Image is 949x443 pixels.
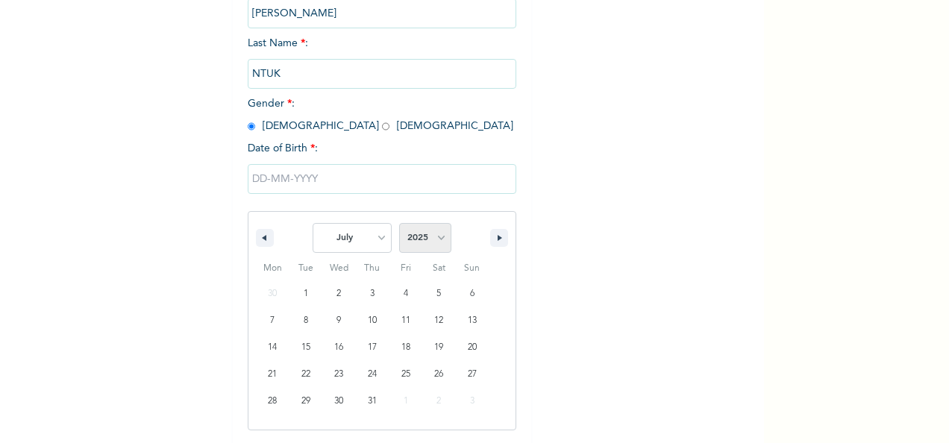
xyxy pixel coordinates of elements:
[322,257,356,280] span: Wed
[356,257,389,280] span: Thu
[468,307,477,334] span: 13
[422,280,456,307] button: 5
[434,307,443,334] span: 12
[289,257,323,280] span: Tue
[468,334,477,361] span: 20
[248,38,516,79] span: Last Name :
[401,307,410,334] span: 11
[334,361,343,388] span: 23
[336,280,341,307] span: 2
[322,280,356,307] button: 2
[334,334,343,361] span: 16
[322,388,356,415] button: 30
[301,388,310,415] span: 29
[468,361,477,388] span: 27
[268,361,277,388] span: 21
[389,307,422,334] button: 11
[436,280,441,307] span: 5
[268,388,277,415] span: 28
[248,164,516,194] input: DD-MM-YYYY
[256,361,289,388] button: 21
[336,307,341,334] span: 9
[256,334,289,361] button: 14
[368,307,377,334] span: 10
[434,361,443,388] span: 26
[304,280,308,307] span: 1
[455,334,489,361] button: 20
[356,334,389,361] button: 17
[434,334,443,361] span: 19
[334,388,343,415] span: 30
[322,334,356,361] button: 16
[422,257,456,280] span: Sat
[422,361,456,388] button: 26
[289,334,323,361] button: 15
[422,307,456,334] button: 12
[368,361,377,388] span: 24
[422,334,456,361] button: 19
[470,280,474,307] span: 6
[301,334,310,361] span: 15
[289,361,323,388] button: 22
[289,307,323,334] button: 8
[289,280,323,307] button: 1
[289,388,323,415] button: 29
[356,361,389,388] button: 24
[256,307,289,334] button: 7
[389,361,422,388] button: 25
[270,307,275,334] span: 7
[455,361,489,388] button: 27
[301,361,310,388] span: 22
[248,59,516,89] input: Enter your last name
[368,388,377,415] span: 31
[404,280,408,307] span: 4
[256,257,289,280] span: Mon
[368,334,377,361] span: 17
[401,334,410,361] span: 18
[322,307,356,334] button: 9
[389,334,422,361] button: 18
[256,388,289,415] button: 28
[356,388,389,415] button: 31
[370,280,375,307] span: 3
[455,307,489,334] button: 13
[268,334,277,361] span: 14
[304,307,308,334] span: 8
[455,257,489,280] span: Sun
[401,361,410,388] span: 25
[322,361,356,388] button: 23
[356,307,389,334] button: 10
[389,257,422,280] span: Fri
[356,280,389,307] button: 3
[455,280,489,307] button: 6
[248,98,513,131] span: Gender : [DEMOGRAPHIC_DATA] [DEMOGRAPHIC_DATA]
[248,141,318,157] span: Date of Birth :
[389,280,422,307] button: 4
